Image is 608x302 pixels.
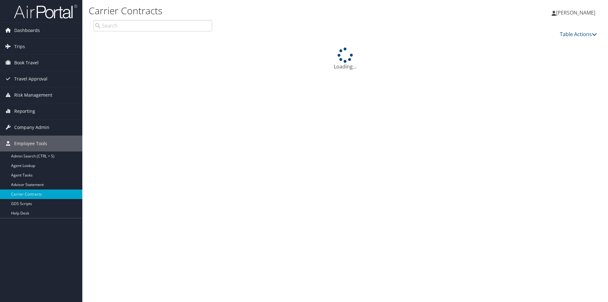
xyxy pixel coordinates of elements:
a: Table Actions [560,31,597,38]
span: Reporting [14,103,35,119]
span: Trips [14,39,25,55]
a: [PERSON_NAME] [552,3,602,22]
span: Travel Approval [14,71,47,87]
span: Book Travel [14,55,39,71]
span: Employee Tools [14,136,47,151]
input: Search [93,20,212,31]
span: Company Admin [14,119,49,135]
span: Dashboards [14,22,40,38]
div: Loading... [89,48,602,70]
img: airportal-logo.png [14,4,77,19]
span: Risk Management [14,87,52,103]
h1: Carrier Contracts [89,4,431,17]
span: [PERSON_NAME] [556,9,595,16]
